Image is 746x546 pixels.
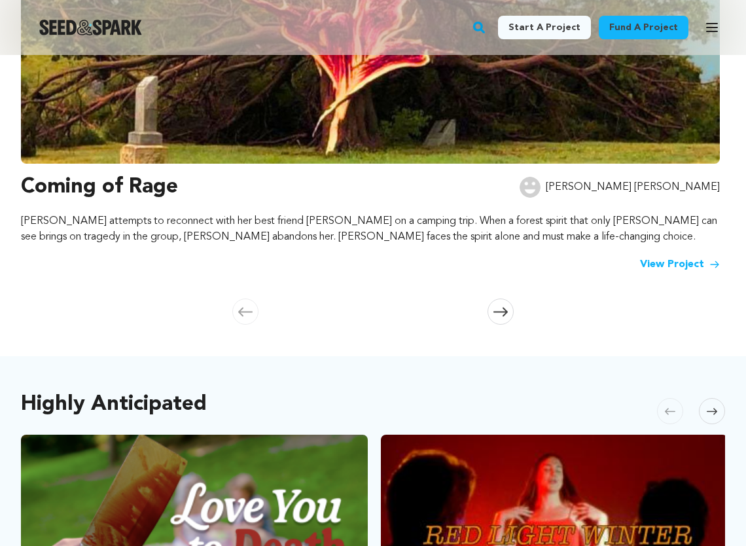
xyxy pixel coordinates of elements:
h3: Coming of Rage [21,172,178,203]
a: Seed&Spark Homepage [39,20,142,35]
p: [PERSON_NAME] attempts to reconnect with her best friend [PERSON_NAME] on a camping trip. When a ... [21,213,720,245]
a: View Project [640,257,720,272]
img: Seed&Spark Logo Dark Mode [39,20,142,35]
img: user.png [520,177,541,198]
a: Fund a project [599,16,688,39]
a: Start a project [498,16,591,39]
h2: Highly Anticipated [21,395,207,414]
p: [PERSON_NAME] [PERSON_NAME] [546,179,720,195]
